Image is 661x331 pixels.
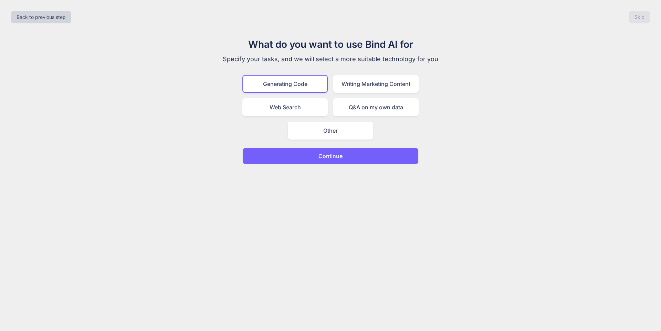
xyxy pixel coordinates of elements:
p: Continue [318,152,343,160]
div: Q&A on my own data [333,98,419,116]
button: Skip [629,11,650,23]
div: Other [288,122,373,140]
h1: What do you want to use Bind AI for [215,37,446,52]
div: Web Search [242,98,328,116]
div: Writing Marketing Content [333,75,419,93]
div: Generating Code [242,75,328,93]
p: Specify your tasks, and we will select a more suitable technology for you [215,54,446,64]
button: Continue [242,148,419,164]
button: Back to previous step [11,11,71,23]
